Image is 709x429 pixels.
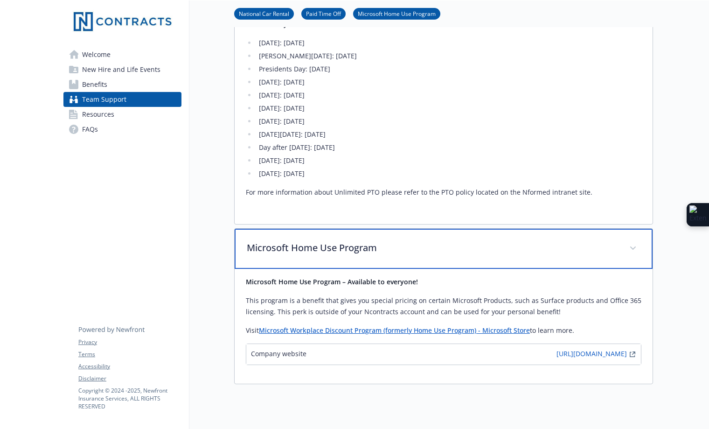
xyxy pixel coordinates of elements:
div: Microsoft Home Use Program [235,229,653,269]
span: Benefits [82,77,107,92]
div: Microsoft Home Use Program [235,269,653,384]
a: [URL][DOMAIN_NAME] [556,349,627,360]
a: external [627,349,638,360]
a: Terms [78,350,181,359]
li: [DATE]: [DATE] [256,155,641,166]
p: This program is a benefit that gives you special pricing on certain Microsoft Products, such as S... [246,295,641,317]
a: National Car Rental [234,9,294,18]
li: [PERSON_NAME][DATE]: [DATE] [256,50,641,62]
li: [DATE]: [DATE] [256,37,641,49]
a: New Hire and Life Events [63,62,181,77]
li: [DATE]: [DATE] [256,103,641,114]
a: Accessibility [78,362,181,371]
a: FAQs [63,122,181,137]
li: [DATE]: [DATE] [256,116,641,127]
img: Extension Icon [689,205,706,224]
span: Welcome [82,47,111,62]
a: Welcome [63,47,181,62]
li: Day after [DATE]: [DATE] [256,142,641,153]
p: Visit to learn more. [246,325,641,336]
li: [DATE]: [DATE] [256,168,641,179]
p: Microsoft Home Use Program [247,241,618,255]
p: For more information about Unlimited PTO please refer to the PTO policy located on the Nformed in... [246,187,641,198]
a: Privacy [78,338,181,346]
li: [DATE][DATE]: [DATE] [256,129,641,140]
a: Paid Time Off [301,9,346,18]
span: New Hire and Life Events [82,62,160,77]
a: Resources [63,107,181,122]
a: Microsoft Home Use Program [353,9,440,18]
a: Benefits [63,77,181,92]
span: Company website [251,349,306,360]
p: Copyright © 2024 - 2025 , Newfront Insurance Services, ALL RIGHTS RESERVED [78,387,181,410]
span: Team Support [82,92,126,107]
li: [DATE]: [DATE] [256,77,641,88]
a: Microsoft Workplace Discount Program (formerly Home Use Program) - Microsoft Store [259,326,530,335]
li: Presidents Day: [DATE] [256,63,641,75]
span: Resources [82,107,114,122]
a: Disclaimer [78,374,181,383]
a: Team Support [63,92,181,107]
span: FAQs [82,122,98,137]
li: [DATE]: [DATE] [256,90,641,101]
strong: Microsoft Home Use Program – Available to everyone! [246,277,418,286]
